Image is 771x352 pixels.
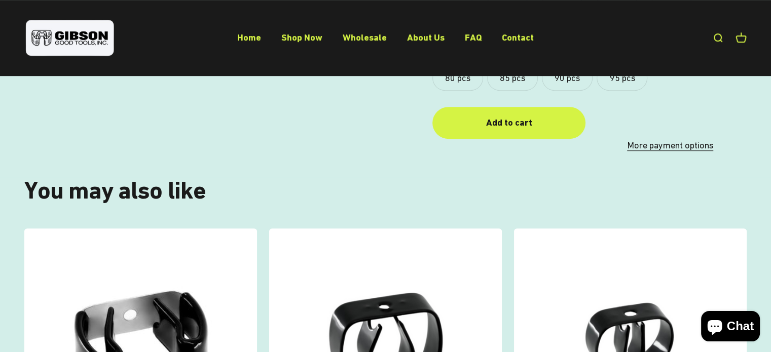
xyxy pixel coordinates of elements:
[407,32,445,43] a: About Us
[24,176,206,204] split-lines: You may also like
[343,32,387,43] a: Wholesale
[465,32,482,43] a: FAQ
[594,107,747,129] iframe: PayPal-paypal
[594,138,747,153] a: More payment options
[432,107,585,139] button: Add to cart
[453,115,565,130] div: Add to cart
[237,32,261,43] a: Home
[281,32,322,43] a: Shop Now
[698,311,763,344] inbox-online-store-chat: Shopify online store chat
[502,32,534,43] a: Contact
